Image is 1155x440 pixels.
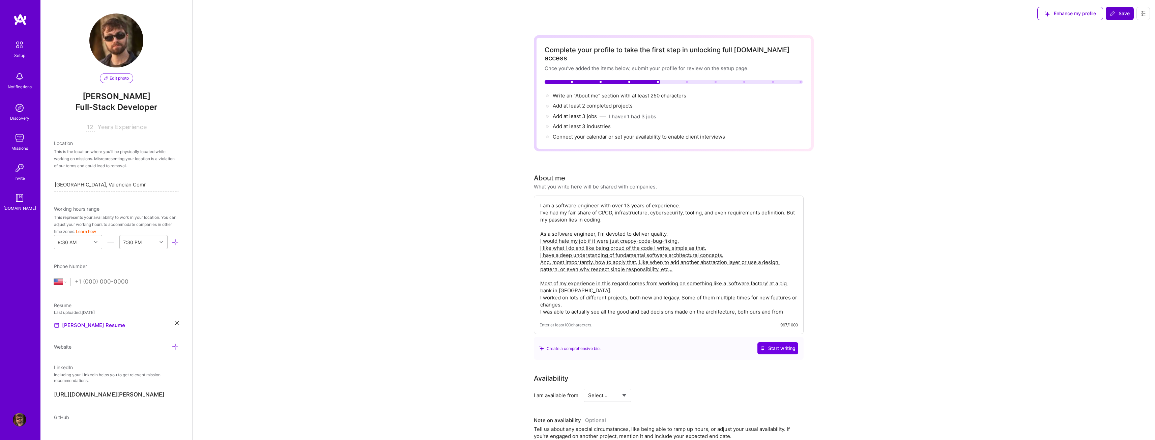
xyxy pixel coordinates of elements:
span: Phone Number [54,263,87,269]
button: Save [1106,7,1134,20]
span: Write an "About me" section with at least 250 characters [553,92,688,99]
textarea: I am a software engineer with over 13 years of experience. I’ve had my fair share of CI/CD, infra... [540,201,798,316]
div: 8:30 AM [58,239,77,246]
div: This is the location where you'll be physically located while working on missions. Misrepresentin... [54,148,179,169]
button: Start writing [757,342,798,354]
i: icon PencilPurple [104,76,108,80]
a: [PERSON_NAME] Resume [54,321,125,329]
span: Full-Stack Developer [54,101,179,115]
span: GitHub [54,414,69,420]
p: Including your LinkedIn helps you to get relevant mission recommendations. [54,372,179,384]
span: Optional [585,417,606,423]
i: icon HorizontalInLineDivider [107,239,114,246]
input: +1 (000) 000-0000 [75,272,179,292]
div: What you write here will be shared with companies. [534,183,657,190]
div: Last uploaded: [DATE] [54,309,179,316]
div: Setup [14,52,25,59]
div: 7:30 PM [123,239,142,246]
div: Note on availability [534,415,606,426]
div: [DOMAIN_NAME] [3,205,36,212]
div: Create a comprehensive bio. [539,345,601,352]
span: [PERSON_NAME] [54,91,179,101]
div: Complete your profile to take the first step in unlocking full [DOMAIN_NAME] access [545,46,803,62]
i: icon Chevron [94,240,97,244]
div: 967/1000 [780,321,798,328]
span: Start writing [760,345,796,352]
button: Learn how [76,228,96,235]
div: Tell us about any special circumstances, like being able to ramp up hours, or adjust your usual a... [534,426,804,440]
span: Enter at least 100 characters. [540,321,592,328]
span: Add at least 3 industries [553,123,611,129]
button: I haven't had 3 jobs [609,113,656,120]
span: Add at least 2 completed projects [553,102,633,109]
i: icon Close [175,321,179,325]
span: Connect your calendar or set your availability to enable client interviews [553,134,725,140]
img: discovery [13,101,26,115]
div: I am available from [534,392,578,399]
div: Discovery [10,115,29,122]
div: Notifications [8,83,32,90]
div: Invite [15,175,25,182]
div: Once you’ve added the items below, submit your profile for review on the setup page. [545,65,803,72]
img: setup [12,38,27,52]
img: bell [13,70,26,83]
span: Website [54,344,71,350]
div: Missions [11,145,28,152]
i: icon CrystalBallWhite [760,346,765,351]
span: Working hours range [54,206,99,212]
img: User Avatar [89,13,143,67]
span: Add at least 3 jobs [553,113,597,119]
div: This represents your availability to work in your location. You can adjust your working hours to ... [54,214,179,235]
span: LinkedIn [54,364,73,370]
div: About me [534,173,565,183]
img: guide book [13,191,26,205]
img: logo [13,13,27,26]
a: User Avatar [11,413,28,427]
img: Invite [13,161,26,175]
img: teamwork [13,131,26,145]
img: User Avatar [13,413,26,427]
i: icon Chevron [160,240,163,244]
span: Resume [54,302,71,308]
span: Edit photo [104,75,129,81]
img: Resume [54,323,59,328]
input: XX [86,123,95,131]
span: Years Experience [97,123,147,130]
span: Save [1110,10,1130,17]
div: Availability [534,373,568,383]
i: icon SuggestedTeams [539,346,544,351]
button: Edit photo [100,73,133,83]
div: Location [54,140,179,147]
